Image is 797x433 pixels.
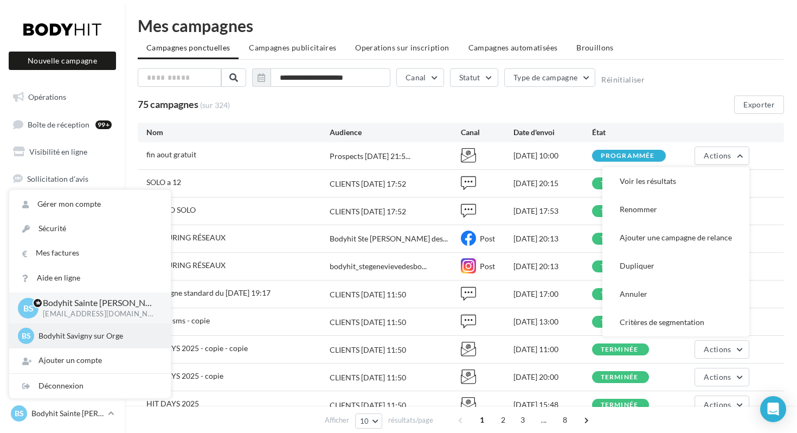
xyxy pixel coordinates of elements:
[9,52,116,70] button: Nouvelle campagne
[695,340,749,359] button: Actions
[330,261,427,272] span: bodyhit_stegenevievedesbo...
[146,371,223,380] span: HIT DAYS 2025 - copie
[695,396,749,414] button: Actions
[602,280,749,308] button: Annuler
[146,177,181,187] span: SOLO a 12
[535,411,552,429] span: ...
[28,119,89,129] span: Boîte de réception
[9,374,171,398] div: Déconnexion
[200,100,230,111] span: (sur 324)
[601,75,645,84] button: Réinitialiser
[9,217,171,241] a: Sécurité
[601,402,639,409] div: terminée
[601,208,639,215] div: terminée
[601,235,639,243] div: terminée
[146,150,196,159] span: fin aout gratuit
[513,289,592,300] div: [DATE] 17:00
[602,252,749,280] button: Dupliquer
[513,261,592,272] div: [DATE] 20:13
[325,415,349,425] span: Afficher
[576,43,614,52] span: Brouillons
[9,348,171,373] div: Ajouter un compte
[601,291,639,298] div: terminée
[29,147,87,156] span: Visibilité en ligne
[23,302,34,314] span: BS
[27,174,88,183] span: Sollicitation d'avis
[601,374,639,381] div: terminée
[601,346,639,353] div: terminée
[734,95,784,114] button: Exporter
[9,403,116,424] a: BS Bodyhit Sainte [PERSON_NAME] des Bois
[355,43,449,52] span: Operations sur inscription
[249,43,336,52] span: Campagnes publicitaires
[760,396,786,422] div: Open Intercom Messenger
[504,68,596,87] button: Type de campagne
[7,302,118,325] a: Calendrier
[601,152,655,160] div: programmée
[602,195,749,224] button: Renommer
[330,179,406,189] div: CLIENTS [DATE] 17:52
[480,234,495,243] span: Post
[468,43,558,52] span: Campagnes automatisées
[704,151,731,160] span: Actions
[513,206,592,217] div: [DATE] 17:53
[138,17,784,34] div: Mes campagnes
[31,408,104,419] p: Bodyhit Sainte [PERSON_NAME] des Bois
[513,344,592,355] div: [DATE] 11:00
[146,399,199,408] span: HIT DAYS 2025
[704,400,731,409] span: Actions
[138,98,198,110] span: 75 campagnes
[513,150,592,161] div: [DATE] 10:00
[473,411,491,429] span: 1
[330,345,406,355] div: CLIENTS [DATE] 11:50
[601,180,639,187] div: terminée
[330,127,461,138] div: Audience
[95,120,112,129] div: 99+
[330,233,448,244] span: Bodyhit Ste [PERSON_NAME] des...
[602,224,749,252] button: Ajouter une campagne de relance
[9,241,171,265] a: Mes factures
[7,168,118,190] a: Sollicitation d'avis
[330,289,406,300] div: CLIENTS [DATE] 11:50
[7,276,118,298] a: Médiathèque
[330,317,406,328] div: CLIENTS [DATE] 11:50
[9,192,171,217] a: Gérer mon compte
[602,167,749,195] button: Voir les résultats
[355,413,383,429] button: 10
[602,308,749,336] button: Critères de segmentation
[601,263,639,270] div: terminée
[9,266,171,290] a: Aide en ligne
[514,411,531,429] span: 3
[513,233,592,244] div: [DATE] 20:13
[695,147,749,165] button: Actions
[480,262,495,271] span: Post
[360,417,369,425] span: 10
[330,372,406,383] div: CLIENTS [DATE] 11:50
[450,68,498,87] button: Statut
[146,288,271,297] span: Campagne standard du 21-06-2025 19:17
[146,127,330,138] div: Nom
[22,330,31,341] span: BS
[7,141,118,163] a: Visibilité en ligne
[38,330,158,341] p: Bodyhit Savigny sur Orge
[146,316,210,325] span: hitdays sms - copie
[7,195,118,218] a: SMS unitaire
[330,206,406,217] div: CLIENTS [DATE] 17:52
[396,68,444,87] button: Canal
[592,127,671,138] div: État
[461,127,513,138] div: Canal
[146,233,226,242] span: NURTURING RÉSEAUX
[7,86,118,109] a: Opérations
[704,345,731,354] span: Actions
[7,249,118,271] a: Contacts
[146,343,248,353] span: HIT DAYS 2025 - copie - copie
[28,92,66,101] span: Opérations
[513,372,592,383] div: [DATE] 20:00
[513,399,592,410] div: [DATE] 15:48
[7,221,118,244] a: Campagnes
[7,113,118,136] a: Boîte de réception99+
[43,297,153,309] p: Bodyhit Sainte [PERSON_NAME] des Bois
[695,368,749,386] button: Actions
[330,151,410,162] span: Prospects [DATE] 21:5...
[556,411,574,429] span: 8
